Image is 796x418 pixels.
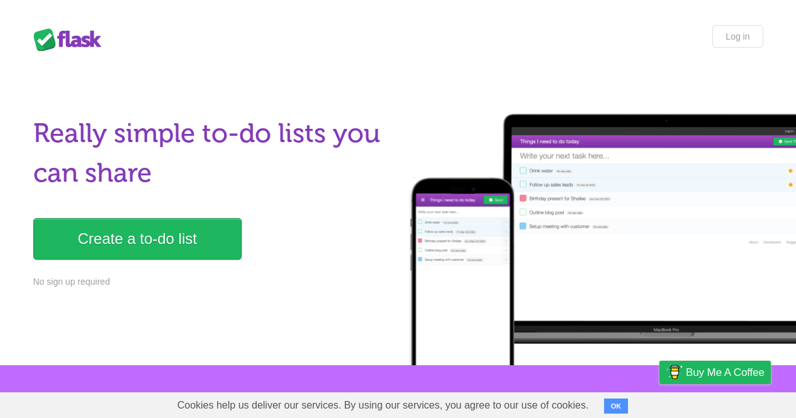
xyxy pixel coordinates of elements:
a: Log in [712,25,763,48]
h1: Really simple to-do lists you can share [33,114,391,193]
span: Cookies help us deliver our services. By using our services, you agree to our use of cookies. [165,393,602,418]
a: Buy me a coffee [659,361,771,384]
p: No sign up required [33,275,391,289]
div: Flask Lists [33,28,109,51]
a: Create a to-do list [33,218,242,260]
button: OK [604,399,629,414]
span: Buy me a coffee [686,361,765,383]
img: Buy me a coffee [666,361,683,383]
